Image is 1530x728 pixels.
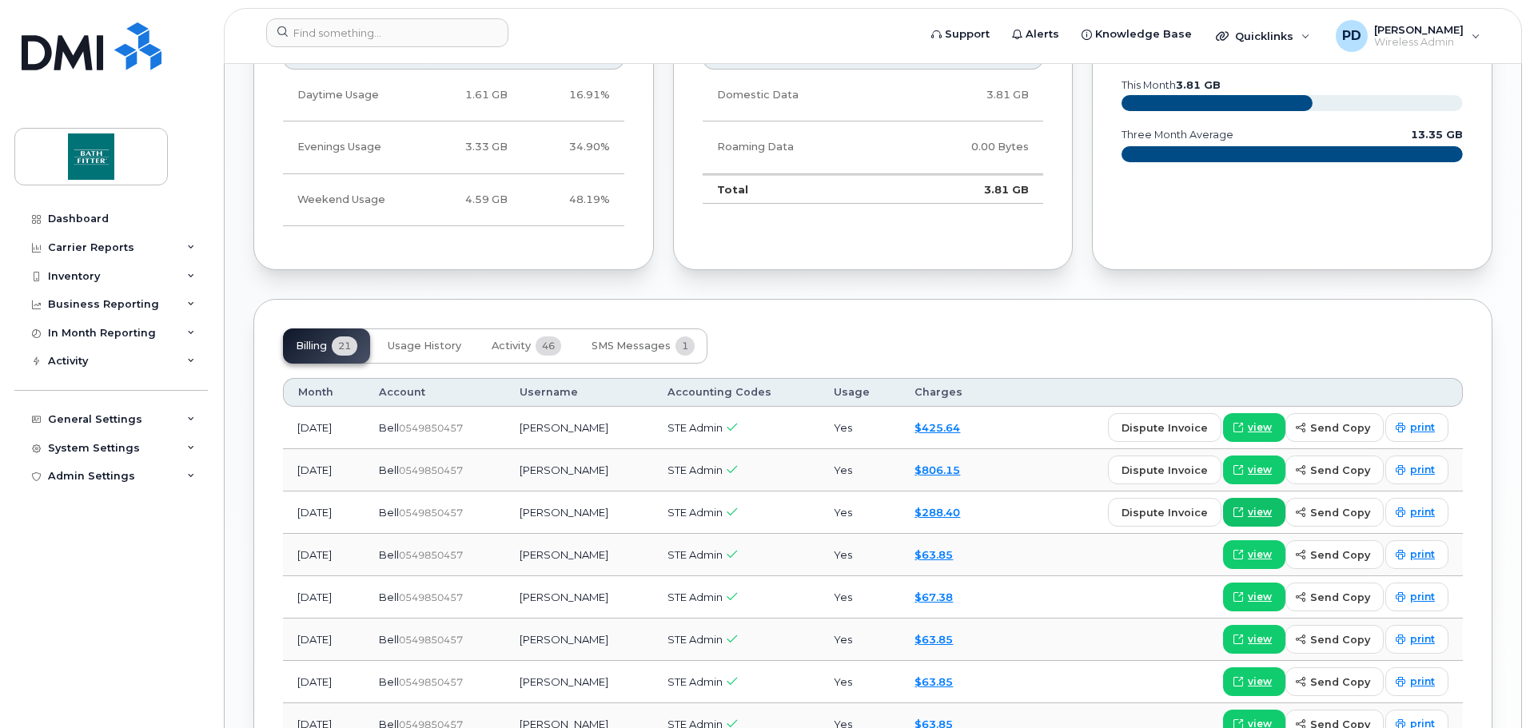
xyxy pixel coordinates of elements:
text: three month average [1121,129,1233,141]
span: send copy [1310,674,1370,690]
a: view [1223,413,1285,442]
text: 13.35 GB [1411,129,1463,141]
td: Yes [819,619,901,661]
span: Alerts [1026,26,1059,42]
button: dispute invoice [1108,413,1221,442]
td: Yes [819,407,901,449]
button: send copy [1285,625,1384,654]
span: 0549850457 [399,549,463,561]
span: 46 [536,336,561,356]
td: Yes [819,491,901,534]
td: Yes [819,449,901,491]
a: print [1385,540,1448,569]
td: Yes [819,534,901,576]
span: print [1410,674,1435,689]
button: dispute invoice [1108,455,1221,484]
span: dispute invoice [1122,505,1208,520]
span: Bell [379,591,399,603]
th: Username [505,378,652,407]
span: view [1248,674,1272,689]
a: print [1385,625,1448,654]
td: [DATE] [283,619,365,661]
th: Accounting Codes [653,378,819,407]
span: 1 [675,336,695,356]
td: 0.00 Bytes [894,121,1043,173]
td: Yes [819,576,901,619]
span: Support [945,26,990,42]
span: view [1248,463,1272,477]
span: view [1248,632,1272,646]
span: 0549850457 [399,507,463,519]
th: Charges [900,378,999,407]
td: Daytime Usage [283,70,408,121]
tspan: 3.81 GB [1176,79,1221,91]
a: view [1223,455,1285,484]
button: dispute invoice [1108,498,1221,527]
td: Yes [819,661,901,703]
td: [PERSON_NAME] [505,661,652,703]
th: Month [283,378,365,407]
span: Bell [379,548,399,561]
span: 0549850457 [399,634,463,646]
td: [PERSON_NAME] [505,534,652,576]
span: send copy [1310,505,1370,520]
button: send copy [1285,413,1384,442]
a: view [1223,540,1285,569]
button: send copy [1285,498,1384,527]
td: 1.61 GB [408,70,522,121]
td: [DATE] [283,661,365,703]
span: 0549850457 [399,591,463,603]
td: Roaming Data [703,121,894,173]
td: [DATE] [283,449,365,491]
span: Quicklinks [1235,30,1293,42]
th: Usage [819,378,901,407]
span: print [1410,632,1435,646]
button: send copy [1285,667,1384,696]
td: [DATE] [283,491,365,534]
span: STE Admin [667,421,723,434]
th: Account [365,378,506,407]
td: [DATE] [283,534,365,576]
span: Activity [492,340,531,352]
td: Total [703,174,894,205]
text: this month [1121,79,1221,91]
span: Bell [379,463,399,476]
a: Alerts [1001,18,1070,50]
div: Pietro DiToto [1325,20,1492,52]
span: STE Admin [667,675,723,688]
span: Bell [379,506,399,519]
td: [PERSON_NAME] [505,491,652,534]
td: [PERSON_NAME] [505,407,652,449]
span: print [1410,420,1435,435]
a: $63.85 [914,633,953,646]
span: STE Admin [667,506,723,519]
a: view [1223,667,1285,696]
input: Find something... [266,18,508,47]
span: 0549850457 [399,464,463,476]
td: 34.90% [522,121,624,173]
button: send copy [1285,540,1384,569]
a: $63.85 [914,675,953,688]
span: view [1248,505,1272,519]
span: dispute invoice [1122,420,1208,436]
button: send copy [1285,583,1384,611]
span: STE Admin [667,463,723,476]
span: PD [1342,26,1361,46]
td: 3.33 GB [408,121,522,173]
td: Weekend Usage [283,174,408,226]
span: Bell [379,633,399,646]
td: 3.81 GB [894,70,1043,121]
span: send copy [1310,547,1370,563]
span: view [1248,420,1272,435]
td: 4.59 GB [408,174,522,226]
a: $288.40 [914,506,960,519]
a: view [1223,583,1285,611]
a: print [1385,413,1448,442]
div: Quicklinks [1205,20,1321,52]
a: $806.15 [914,463,960,476]
td: Domestic Data [703,70,894,121]
td: [PERSON_NAME] [505,449,652,491]
span: [PERSON_NAME] [1374,23,1464,36]
a: print [1385,583,1448,611]
span: send copy [1310,632,1370,647]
